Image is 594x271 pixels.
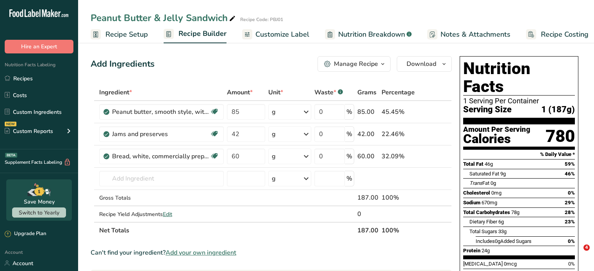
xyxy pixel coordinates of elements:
[357,152,378,161] div: 60.00
[441,29,510,40] span: Notes & Attachments
[463,150,575,159] section: % Daily Value *
[357,107,378,117] div: 85.00
[565,200,575,205] span: 29%
[112,129,210,139] div: Jams and preserves
[112,152,210,161] div: Bread, white, commercially prepared (includes soft bread crumbs)
[24,198,55,206] div: Save Money
[568,238,575,244] span: 0%
[105,29,148,40] span: Recipe Setup
[469,180,489,186] span: Fat
[12,207,66,218] button: Switch to Yearly
[565,171,575,177] span: 46%
[325,26,412,43] a: Nutrition Breakdown
[357,88,376,97] span: Grams
[382,107,415,117] div: 45.45%
[166,248,236,257] span: Add your own ingredient
[334,59,378,69] div: Manage Recipe
[568,190,575,196] span: 0%
[463,248,480,253] span: Protein
[485,161,493,167] span: 46g
[99,171,224,186] input: Add Ingredient
[91,26,148,43] a: Recipe Setup
[491,180,496,186] span: 0g
[91,11,237,25] div: Peanut Butter & Jelly Sandwich
[272,129,276,139] div: g
[318,56,391,72] button: Manage Recipe
[338,29,405,40] span: Nutrition Breakdown
[357,129,378,139] div: 42.00
[469,228,497,234] span: Total Sugars
[98,222,356,238] th: Net Totals
[397,56,452,72] button: Download
[5,153,17,158] div: BETA
[463,105,512,115] span: Serving Size
[19,209,59,216] span: Switch to Yearly
[268,88,283,97] span: Unit
[463,261,503,267] span: [MEDICAL_DATA]
[469,180,482,186] i: Trans
[99,194,224,202] div: Gross Totals
[463,190,490,196] span: Cholesterol
[272,174,276,183] div: g
[568,261,575,267] span: 0%
[91,248,452,257] div: Can't find your ingredient?
[546,126,575,147] div: 780
[272,152,276,161] div: g
[565,219,575,225] span: 23%
[511,209,519,215] span: 78g
[463,209,510,215] span: Total Carbohydrates
[99,210,224,218] div: Recipe Yield Adjustments
[463,133,530,145] div: Calories
[380,222,416,238] th: 100%
[382,88,415,97] span: Percentage
[463,161,483,167] span: Total Fat
[99,88,132,97] span: Ingredient
[469,171,499,177] span: Saturated Fat
[469,219,497,225] span: Dietary Fiber
[272,107,276,117] div: g
[495,238,500,244] span: 0g
[163,211,172,218] span: Edit
[498,219,504,225] span: 6g
[583,244,590,251] span: 4
[567,244,586,263] iframe: Intercom live chat
[482,200,497,205] span: 670mg
[242,26,309,43] a: Customize Label
[565,161,575,167] span: 59%
[5,122,16,126] div: NEW
[504,261,517,267] span: 0mcg
[112,107,210,117] div: Peanut butter, smooth style, with salt (Includes foods for USDA's Food Distribution Program)
[407,59,436,69] span: Download
[164,25,227,44] a: Recipe Builder
[541,105,575,115] span: 1 (187g)
[382,129,415,139] div: 22.46%
[463,60,575,96] h1: Nutrition Facts
[541,29,589,40] span: Recipe Costing
[357,193,378,202] div: 187.00
[476,238,532,244] span: Includes Added Sugars
[463,200,480,205] span: Sodium
[491,190,501,196] span: 0mg
[356,222,380,238] th: 187.00
[498,228,507,234] span: 33g
[482,248,490,253] span: 24g
[5,127,53,135] div: Custom Reports
[5,40,73,53] button: Hire an Expert
[240,16,283,23] div: Recipe Code: PBJ01
[227,88,253,97] span: Amount
[91,58,155,71] div: Add Ingredients
[382,193,415,202] div: 100%
[357,209,378,219] div: 0
[463,126,530,133] div: Amount Per Serving
[526,26,589,43] a: Recipe Costing
[463,97,575,105] div: 1 Serving Per Container
[255,29,309,40] span: Customize Label
[178,28,227,39] span: Recipe Builder
[5,230,46,238] div: Upgrade Plan
[565,209,575,215] span: 28%
[382,152,415,161] div: 32.09%
[500,171,506,177] span: 9g
[314,88,343,97] div: Waste
[427,26,510,43] a: Notes & Attachments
